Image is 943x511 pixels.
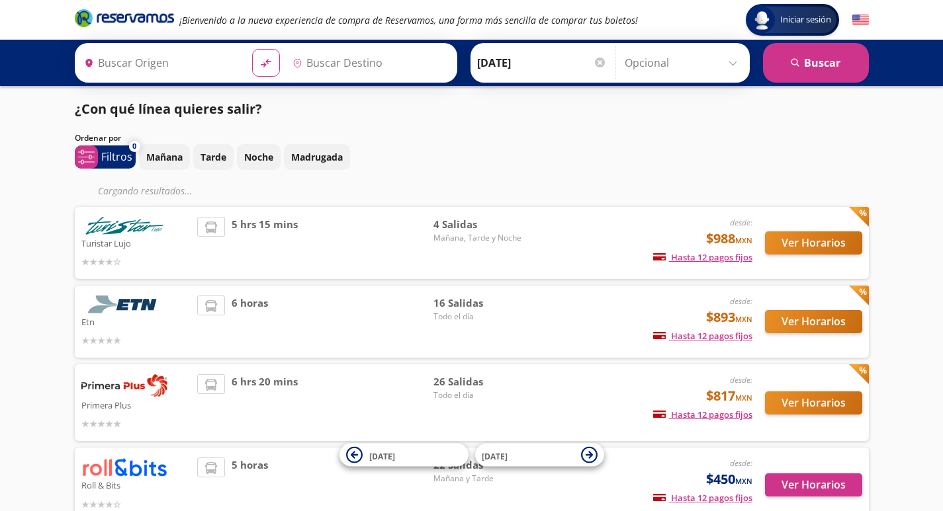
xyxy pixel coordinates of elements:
span: 5 hrs 15 mins [232,217,298,269]
button: Mañana [139,144,190,170]
button: Ver Horarios [765,310,862,333]
span: 5 horas [232,457,268,511]
span: [DATE] [369,450,395,461]
span: Todo el día [433,311,526,323]
small: MXN [735,235,752,245]
p: Etn [81,313,191,329]
button: [DATE] [339,444,469,467]
p: Primera Plus [81,397,191,413]
a: Brand Logo [75,8,174,32]
button: Madrugada [284,144,350,170]
small: MXN [735,314,752,324]
em: desde: [730,457,752,469]
input: Buscar Origen [79,46,242,79]
button: Ver Horarios [765,391,862,414]
input: Elegir Fecha [477,46,607,79]
span: [DATE] [482,450,508,461]
em: Cargando resultados ... [98,184,193,197]
em: desde: [730,374,752,385]
span: 4 Salidas [433,217,526,232]
p: Ordenar por [75,132,121,144]
button: English [852,12,869,28]
button: 0Filtros [75,145,136,169]
p: Filtros [101,149,132,165]
span: $893 [706,307,752,327]
p: Turistar Lujo [81,235,191,251]
button: Tarde [193,144,234,170]
span: 6 hrs 20 mins [232,374,298,431]
span: Hasta 12 pagos fijos [653,492,752,504]
span: Hasta 12 pagos fijos [653,409,752,420]
small: MXN [735,476,752,486]
span: $988 [706,229,752,249]
span: Hasta 12 pagos fijos [653,330,752,342]
p: Mañana [146,150,183,164]
span: 16 Salidas [433,295,526,311]
p: Roll & Bits [81,477,191,492]
button: Noche [237,144,281,170]
i: Brand Logo [75,8,174,28]
input: Buscar Destino [287,46,450,79]
span: Mañana y Tarde [433,473,526,485]
button: Ver Horarios [765,473,862,496]
p: Noche [244,150,273,164]
em: desde: [730,295,752,307]
span: 26 Salidas [433,374,526,389]
p: Madrugada [291,150,343,164]
p: ¿Con qué línea quieres salir? [75,99,262,119]
img: Etn [81,295,167,313]
p: Tarde [201,150,226,164]
span: Iniciar sesión [775,13,836,26]
span: $450 [706,469,752,489]
span: Mañana, Tarde y Noche [433,232,526,244]
span: 6 horas [232,295,268,348]
span: 0 [132,141,136,152]
img: Turistar Lujo [81,217,167,235]
input: Opcional [625,46,743,79]
span: $817 [706,386,752,406]
em: ¡Bienvenido a la nueva experiencia de compra de Reservamos, una forma más sencilla de comprar tus... [179,14,638,26]
img: Primera Plus [81,374,167,397]
img: Roll & Bits [81,457,167,477]
span: Hasta 12 pagos fijos [653,251,752,263]
button: [DATE] [475,444,604,467]
em: desde: [730,217,752,228]
button: Ver Horarios [765,231,862,255]
span: Todo el día [433,389,526,401]
small: MXN [735,393,752,403]
button: Buscar [763,43,869,83]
